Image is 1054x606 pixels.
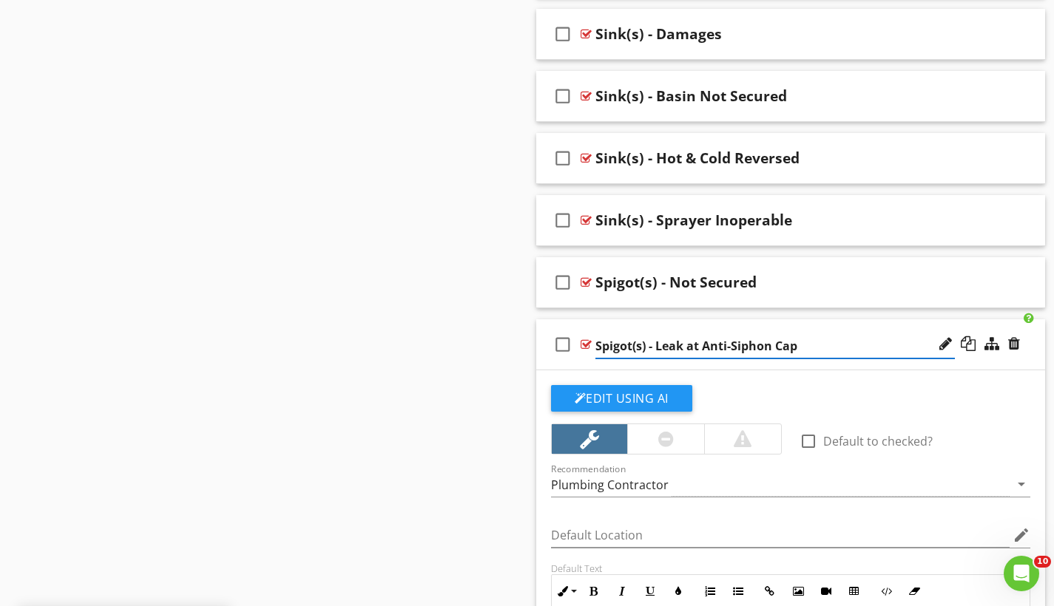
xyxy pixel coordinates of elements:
[551,562,1031,574] div: Default Text
[1013,526,1030,544] i: edit
[551,265,575,300] i: check_box_outline_blank
[1013,475,1030,493] i: arrow_drop_down
[595,25,722,43] div: Sink(s) - Damages
[551,78,575,114] i: check_box_outline_blank
[812,577,840,605] button: Insert Video
[551,202,575,238] i: check_box_outline_blank
[696,577,724,605] button: Ordered List
[595,273,757,291] div: Spigot(s) - Not Secured
[724,577,752,605] button: Unordered List
[552,577,580,605] button: Inline Style
[551,16,575,52] i: check_box_outline_blank
[900,577,928,605] button: Clear Formatting
[823,434,933,449] label: Default to checked?
[595,87,787,105] div: Sink(s) - Basin Not Secured
[1034,556,1051,568] span: 10
[664,577,692,605] button: Colors
[595,149,800,167] div: Sink(s) - Hot & Cold Reversed
[551,478,669,491] div: Plumbing Contractor
[1004,556,1039,591] iframe: Intercom live chat
[551,385,692,412] button: Edit Using AI
[551,140,575,176] i: check_box_outline_blank
[872,577,900,605] button: Code View
[551,327,575,362] i: check_box_outline_blank
[756,577,784,605] button: Insert Link (⌘K)
[580,577,608,605] button: Bold (⌘B)
[595,211,792,229] div: Sink(s) - Sprayer Inoperable
[608,577,636,605] button: Italic (⌘I)
[840,577,868,605] button: Insert Table
[551,523,1010,548] input: Default Location
[784,577,812,605] button: Insert Image (⌘P)
[636,577,664,605] button: Underline (⌘U)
